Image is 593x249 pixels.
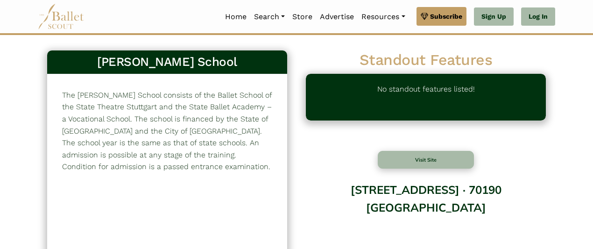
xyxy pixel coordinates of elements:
[474,7,514,26] a: Sign Up
[250,7,289,27] a: Search
[316,7,358,27] a: Advertise
[377,83,475,111] p: No standout features listed!
[430,11,462,21] span: Subscribe
[521,7,555,26] a: Log In
[417,7,466,26] a: Subscribe
[221,7,250,27] a: Home
[289,7,316,27] a: Store
[421,11,428,21] img: gem.svg
[378,151,474,169] button: Visit Site
[306,50,546,70] h2: Standout Features
[358,7,409,27] a: Resources
[55,54,280,70] h3: [PERSON_NAME] School
[62,89,272,173] p: The [PERSON_NAME] School consists of the Ballet School of the State Theatre Stuttgart and the Sta...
